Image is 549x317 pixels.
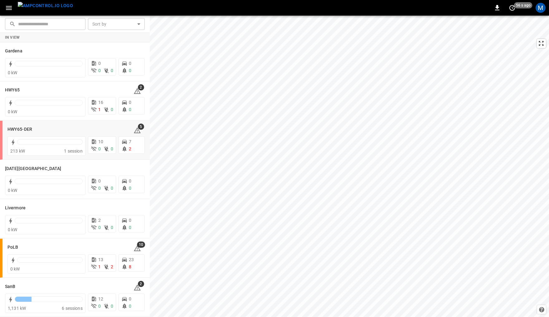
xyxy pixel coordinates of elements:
[98,178,101,183] span: 0
[8,188,17,193] span: 0 kW
[111,304,113,309] span: 0
[7,244,18,251] h6: PoLB
[111,225,113,230] span: 0
[129,186,131,191] span: 0
[98,68,101,73] span: 0
[138,124,144,130] span: 5
[7,126,32,133] h6: HWY65-DER
[98,107,101,112] span: 1
[129,107,131,112] span: 0
[129,257,134,262] span: 23
[111,68,113,73] span: 0
[98,264,101,269] span: 1
[129,178,131,183] span: 0
[5,48,22,55] h6: Gardena
[129,264,131,269] span: 8
[129,139,131,144] span: 7
[138,84,144,90] span: 2
[98,296,103,301] span: 12
[111,146,113,151] span: 0
[5,87,20,94] h6: HWY65
[514,2,532,8] span: 56 s ago
[64,149,82,154] span: 1 session
[111,107,113,112] span: 0
[129,146,131,151] span: 2
[129,218,131,223] span: 0
[98,225,101,230] span: 0
[8,227,17,232] span: 0 kW
[129,100,131,105] span: 0
[98,139,103,144] span: 10
[5,35,20,40] strong: In View
[129,304,131,309] span: 0
[507,3,517,13] button: set refresh interval
[5,165,61,172] h6: Karma Center
[111,186,113,191] span: 0
[8,70,17,75] span: 0 kW
[98,304,101,309] span: 0
[129,61,131,66] span: 0
[129,68,131,73] span: 0
[129,225,131,230] span: 0
[98,257,103,262] span: 13
[98,100,103,105] span: 16
[8,109,17,114] span: 0 kW
[98,61,101,66] span: 0
[62,306,83,311] span: 6 sessions
[536,3,546,13] div: profile-icon
[98,146,101,151] span: 0
[5,283,15,290] h6: SanB
[129,296,131,301] span: 0
[18,2,73,10] img: ampcontrol.io logo
[111,264,113,269] span: 2
[8,306,26,311] span: 1,131 kW
[5,205,26,212] h6: Livermore
[98,218,101,223] span: 2
[98,186,101,191] span: 0
[137,241,145,248] span: 10
[10,149,25,154] span: 213 kW
[10,266,20,271] span: 0 kW
[138,281,144,287] span: 2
